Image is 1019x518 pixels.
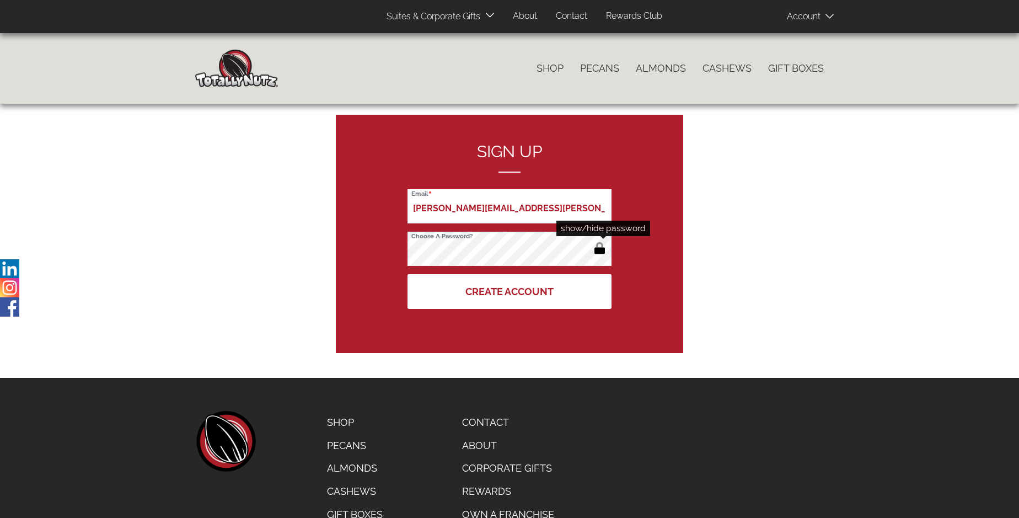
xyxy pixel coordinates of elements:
a: Shop [528,57,572,80]
a: About [505,6,545,27]
a: Rewards [454,480,562,503]
a: Contact [454,411,562,434]
img: Home [195,50,278,87]
a: home [195,411,256,472]
a: Gift Boxes [760,57,832,80]
input: Email [407,189,612,223]
button: Create Account [407,274,612,309]
a: Rewards Club [598,6,671,27]
a: Pecans [572,57,628,80]
h2: Sign up [407,142,612,173]
a: Almonds [628,57,694,80]
a: Cashews [694,57,760,80]
a: Pecans [319,434,391,457]
a: About [454,434,562,457]
a: Contact [548,6,596,27]
a: Almonds [319,457,391,480]
a: Cashews [319,480,391,503]
a: Shop [319,411,391,434]
a: Suites & Corporate Gifts [378,6,484,28]
a: Corporate Gifts [454,457,562,480]
div: show/hide password [556,221,650,236]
